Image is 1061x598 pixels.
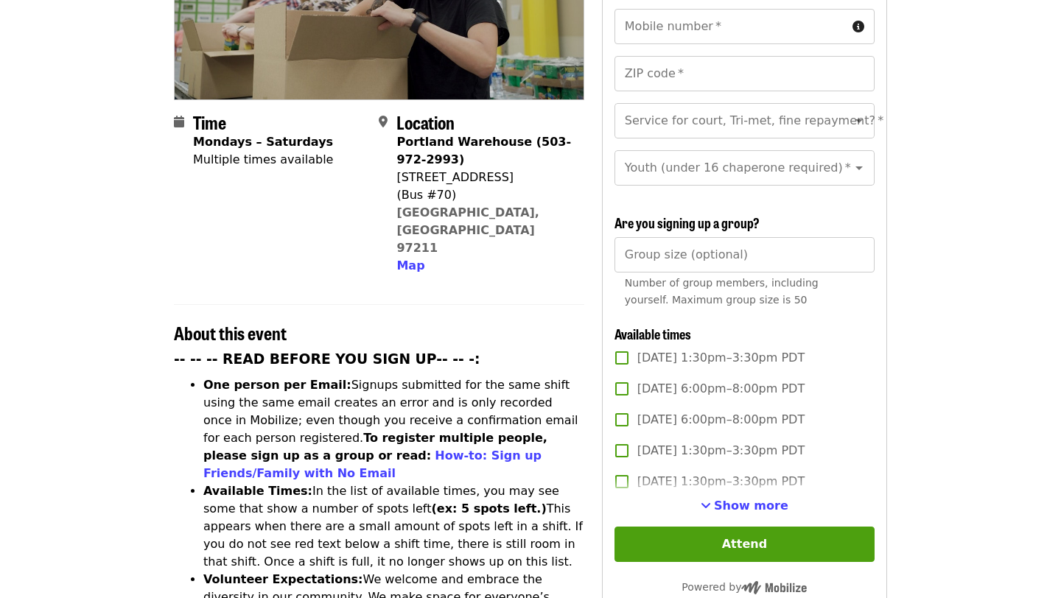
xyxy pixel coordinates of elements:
span: Show more [714,499,788,513]
span: Available times [614,324,691,343]
input: [object Object] [614,237,875,272]
input: Mobile number [614,9,847,44]
span: Powered by [682,581,807,593]
a: [GEOGRAPHIC_DATA], [GEOGRAPHIC_DATA] 97211 [396,205,539,255]
strong: To register multiple people, please sign up as a group or read: [203,431,547,462]
strong: Volunteer Expectations: [203,572,363,586]
span: [DATE] 6:00pm–8:00pm PDT [637,380,805,398]
i: calendar icon [174,115,184,129]
strong: Mondays – Saturdays [193,135,333,149]
span: Time [193,109,226,135]
img: Powered by Mobilize [741,581,807,594]
span: Are you signing up a group? [614,213,760,232]
div: (Bus #70) [396,186,572,204]
li: In the list of available times, you may see some that show a number of spots left This appears wh... [203,482,584,571]
i: circle-info icon [852,20,864,34]
button: Open [849,110,869,131]
div: [STREET_ADDRESS] [396,169,572,186]
span: [DATE] 1:30pm–3:30pm PDT [637,442,805,460]
span: [DATE] 1:30pm–3:30pm PDT [637,349,805,367]
strong: Portland Warehouse (503-972-2993) [396,135,571,166]
li: Signups submitted for the same shift using the same email creates an error and is only recorded o... [203,376,584,482]
button: Map [396,257,424,275]
strong: -- -- -- READ BEFORE YOU SIGN UP-- -- -: [174,351,480,367]
button: Open [849,158,869,178]
strong: One person per Email: [203,378,351,392]
button: Attend [614,527,875,562]
span: About this event [174,320,287,345]
span: Location [396,109,455,135]
i: map-marker-alt icon [379,115,388,129]
span: Number of group members, including yourself. Maximum group size is 50 [625,277,819,306]
strong: Available Times: [203,484,312,498]
button: See more timeslots [701,497,788,515]
span: [DATE] 6:00pm–8:00pm PDT [637,411,805,429]
span: [DATE] 1:30pm–3:30pm PDT [637,473,805,490]
strong: (ex: 5 spots left.) [431,502,546,516]
div: Multiple times available [193,151,333,169]
input: ZIP code [614,56,875,91]
span: Map [396,258,424,272]
a: How-to: Sign up Friends/Family with No Email [203,448,542,480]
